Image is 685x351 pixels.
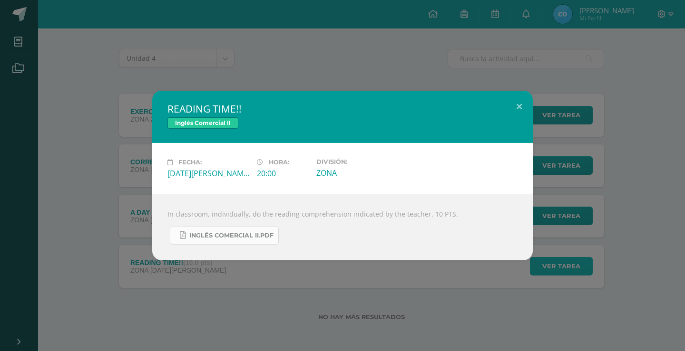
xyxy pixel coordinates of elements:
div: [DATE][PERSON_NAME] [167,168,249,179]
h2: READING TIME!! [167,102,518,115]
button: Close (Esc) [506,91,533,123]
div: In classroom, individually, do the reading comprehension indicated by the teacher. 10 PTS. [152,194,533,260]
span: INGLÉS COMERCIAL II.pdf [189,232,274,239]
label: División: [316,158,398,165]
span: Fecha: [178,159,202,166]
a: INGLÉS COMERCIAL II.pdf [170,226,279,245]
div: ZONA [316,168,398,178]
span: Inglés Comercial II [167,117,238,129]
div: 20:00 [257,168,309,179]
span: Hora: [269,159,289,166]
